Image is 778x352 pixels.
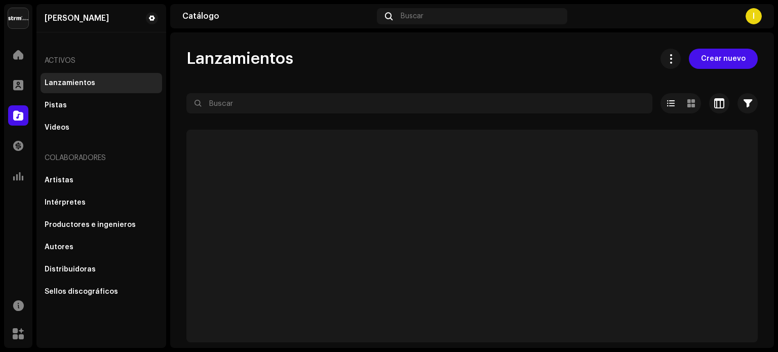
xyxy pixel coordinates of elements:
[45,199,86,207] div: Intérpretes
[45,265,96,273] div: Distribuidoras
[45,14,109,22] div: MC Matias
[689,49,758,69] button: Crear nuevo
[41,49,162,73] re-a-nav-header: Activos
[41,237,162,257] re-m-nav-item: Autores
[401,12,423,20] span: Buscar
[41,170,162,190] re-m-nav-item: Artistas
[701,49,746,69] span: Crear nuevo
[41,73,162,93] re-m-nav-item: Lanzamientos
[182,12,373,20] div: Catálogo
[41,282,162,302] re-m-nav-item: Sellos discográficos
[746,8,762,24] div: I
[8,8,28,28] img: 408b884b-546b-4518-8448-1008f9c76b02
[41,146,162,170] re-a-nav-header: Colaboradores
[186,93,652,113] input: Buscar
[41,95,162,115] re-m-nav-item: Pistas
[41,215,162,235] re-m-nav-item: Productores e ingenieros
[45,101,67,109] div: Pistas
[41,192,162,213] re-m-nav-item: Intérpretes
[186,49,293,69] span: Lanzamientos
[45,176,73,184] div: Artistas
[45,243,73,251] div: Autores
[41,118,162,138] re-m-nav-item: Videos
[45,79,95,87] div: Lanzamientos
[45,124,69,132] div: Videos
[41,259,162,280] re-m-nav-item: Distribuidoras
[45,221,136,229] div: Productores e ingenieros
[45,288,118,296] div: Sellos discográficos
